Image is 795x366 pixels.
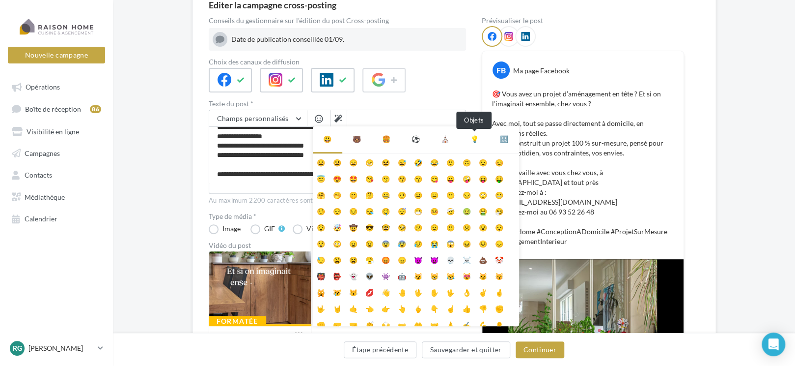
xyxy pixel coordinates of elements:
[313,219,329,235] li: 😵
[491,235,507,251] li: 😞
[394,316,410,333] li: 👐
[378,154,394,170] li: 😆
[329,235,345,251] li: 😳
[410,268,426,284] li: 😺
[313,186,329,203] li: 🤗
[345,284,361,300] li: 😾
[491,170,507,186] li: 🤑
[491,154,507,170] li: 😊
[378,170,394,186] li: 😗
[491,251,507,268] li: 🤡
[13,343,22,353] span: Rg
[459,268,475,284] li: 😻
[459,203,475,219] li: 🤢
[442,186,459,203] li: 😶
[410,235,426,251] li: 😥
[345,300,361,316] li: 🤙
[361,284,378,300] li: 💋
[209,196,466,205] div: Au maximum 2200 caractères sont permis pour pouvoir publier sur Instagram
[426,219,442,235] li: 😟
[442,316,459,333] li: 🙏
[475,284,491,300] li: ✌
[313,284,329,300] li: 🙀
[410,300,426,316] li: 🖕
[25,171,52,179] span: Contacts
[378,284,394,300] li: 👋
[470,134,479,144] div: 💡
[353,134,361,144] div: 🐻
[410,186,426,203] li: 😐
[361,219,378,235] li: 😎
[482,17,684,24] div: Prévisualiser le post
[361,170,378,186] li: 😘
[491,268,507,284] li: 😽
[313,170,329,186] li: 😇
[345,154,361,170] li: 😄
[313,251,329,268] li: 😓
[410,203,426,219] li: 😷
[6,209,107,227] a: Calendrier
[426,170,442,186] li: 😋
[442,251,459,268] li: 💀
[442,170,459,186] li: 😛
[329,186,345,203] li: 🤭
[459,235,475,251] li: 😖
[378,316,394,333] li: 🙌
[492,89,674,246] p: 🎯 Vous avez un projet d’aménagement en tête ? Et si on l’imaginait ensemble, chez vous ? Avec moi...
[459,251,475,268] li: ☠️
[209,100,466,107] label: Texte du post *
[394,154,410,170] li: 😅
[6,99,107,118] a: Boîte de réception86
[475,268,491,284] li: 😼
[491,186,507,203] li: 😬
[217,114,289,122] span: Champs personnalisés
[27,127,79,135] span: Visibilité en ligne
[394,300,410,316] li: 👆
[209,110,307,127] button: Champs personnalisés
[28,343,94,353] p: [PERSON_NAME]
[378,268,394,284] li: 👾
[441,134,449,144] div: ⛪
[8,47,105,63] button: Nouvelle campagne
[209,17,466,24] div: Conseils du gestionnaire sur l'édition du post Cross-posting
[382,134,390,144] div: 🍔
[500,134,508,144] div: 🔣
[329,203,345,219] li: 😌
[426,235,442,251] li: 😭
[345,235,361,251] li: 😦
[6,187,107,205] a: Médiathèque
[25,105,81,113] span: Boîte de réception
[459,186,475,203] li: 😒
[491,284,507,300] li: 🤞
[442,284,459,300] li: 🖖
[345,268,361,284] li: 👻
[411,134,420,144] div: ⚽
[491,316,507,333] li: 👂
[329,268,345,284] li: 👺
[394,268,410,284] li: 🤖
[491,300,507,316] li: ✊
[394,251,410,268] li: 😠
[345,203,361,219] li: 😔
[329,300,345,316] li: 🤘
[209,213,466,220] label: Type de média *
[442,203,459,219] li: 🤕
[329,251,345,268] li: 😩
[344,341,416,358] button: Étape précédente
[475,235,491,251] li: 😣
[475,154,491,170] li: 😉
[222,225,241,232] div: Image
[394,186,410,203] li: 🤨
[410,219,426,235] li: 😕
[264,225,275,232] div: GIF
[209,242,466,249] div: Vidéo du post
[459,170,475,186] li: 🤪
[426,251,442,268] li: 👿
[442,300,459,316] li: ☝
[329,219,345,235] li: 🤯
[426,203,442,219] li: 🤒
[306,225,325,232] div: Vidéo
[25,149,60,157] span: Campagnes
[410,154,426,170] li: 🤣
[209,59,466,65] label: Choix des canaux de diffusion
